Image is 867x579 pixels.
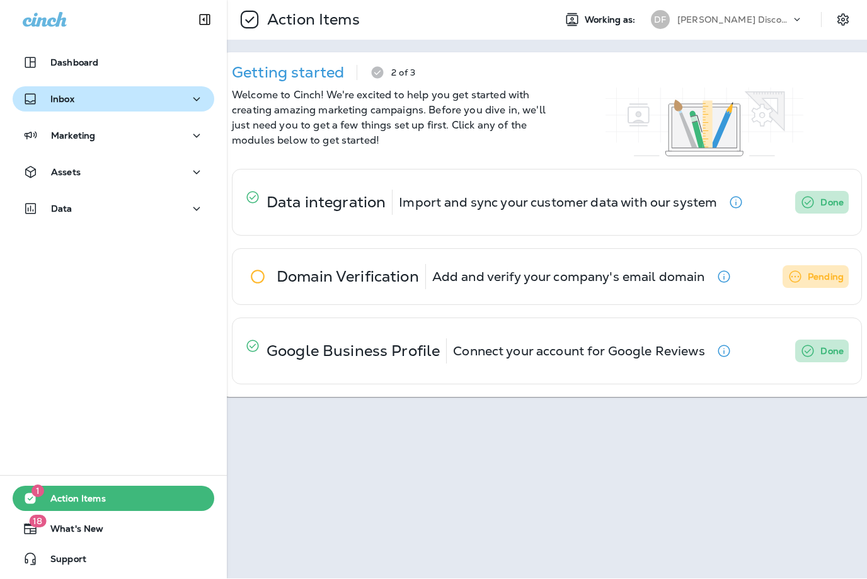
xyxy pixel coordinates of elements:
p: Data integration [267,198,386,208]
p: Getting started [232,68,344,78]
p: Pending [808,270,844,285]
button: 18What's New [13,517,214,542]
div: DF [651,11,670,30]
p: Import and sync your customer data with our system [399,198,717,208]
p: [PERSON_NAME] Discount Tire & Alignment [677,15,791,25]
span: Working as: [585,15,638,26]
p: Google Business Profile [267,347,440,357]
button: Collapse Sidebar [187,8,222,33]
p: Assets [51,168,81,178]
span: 18 [29,515,46,528]
p: Marketing [51,131,95,141]
button: Data [13,197,214,222]
button: Settings [832,9,854,32]
button: 1Action Items [13,486,214,512]
p: Add and verify your company's email domain [432,272,705,282]
p: Welcome to Cinch! We're excited to help you get started with creating amazing marketing campaigns... [232,88,547,149]
p: Done [820,344,844,359]
button: Inbox [13,87,214,112]
p: Dashboard [50,58,98,68]
span: Action Items [38,494,106,509]
span: Support [38,554,86,570]
p: Connect your account for Google Reviews [453,347,704,357]
p: Done [820,195,844,210]
p: Inbox [50,95,74,105]
p: Domain Verification [277,272,419,282]
button: Dashboard [13,50,214,76]
button: Support [13,547,214,572]
span: What's New [38,524,103,539]
p: Data [51,204,72,214]
p: 2 of 3 [391,68,415,78]
button: Assets [13,160,214,185]
span: 1 [32,485,44,498]
button: Marketing [13,123,214,149]
p: Action Items [262,11,360,30]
